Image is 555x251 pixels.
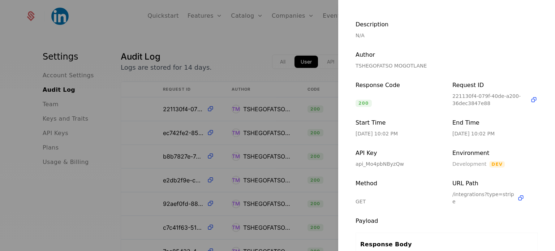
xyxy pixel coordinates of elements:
[452,179,538,188] div: URL Path
[356,81,441,97] div: Response Code
[356,62,538,69] div: TSHEGOFATSO MOGOTLANE
[452,149,538,157] div: Environment
[356,198,441,205] div: GET
[356,179,441,195] div: Method
[356,32,365,39] span: N/A
[356,118,441,127] div: Start Time
[452,191,514,205] span: /integrations?type=stripe
[356,149,441,157] div: API Key
[452,130,538,137] div: [DATE] 10:02 PM
[356,100,372,107] span: 200
[360,240,412,249] div: Response Body
[452,81,538,90] div: Request ID
[452,118,538,127] div: End Time
[489,161,505,168] span: Dev
[356,160,441,168] div: api_Mo4pbNByzQw
[356,217,538,225] div: Payload
[356,20,538,29] div: Description
[452,161,486,167] span: Development
[356,51,538,59] div: Author
[452,92,527,107] span: 221130f4-079f-40de-a200-36dec3847e88
[356,130,441,137] div: [DATE] 10:02 PM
